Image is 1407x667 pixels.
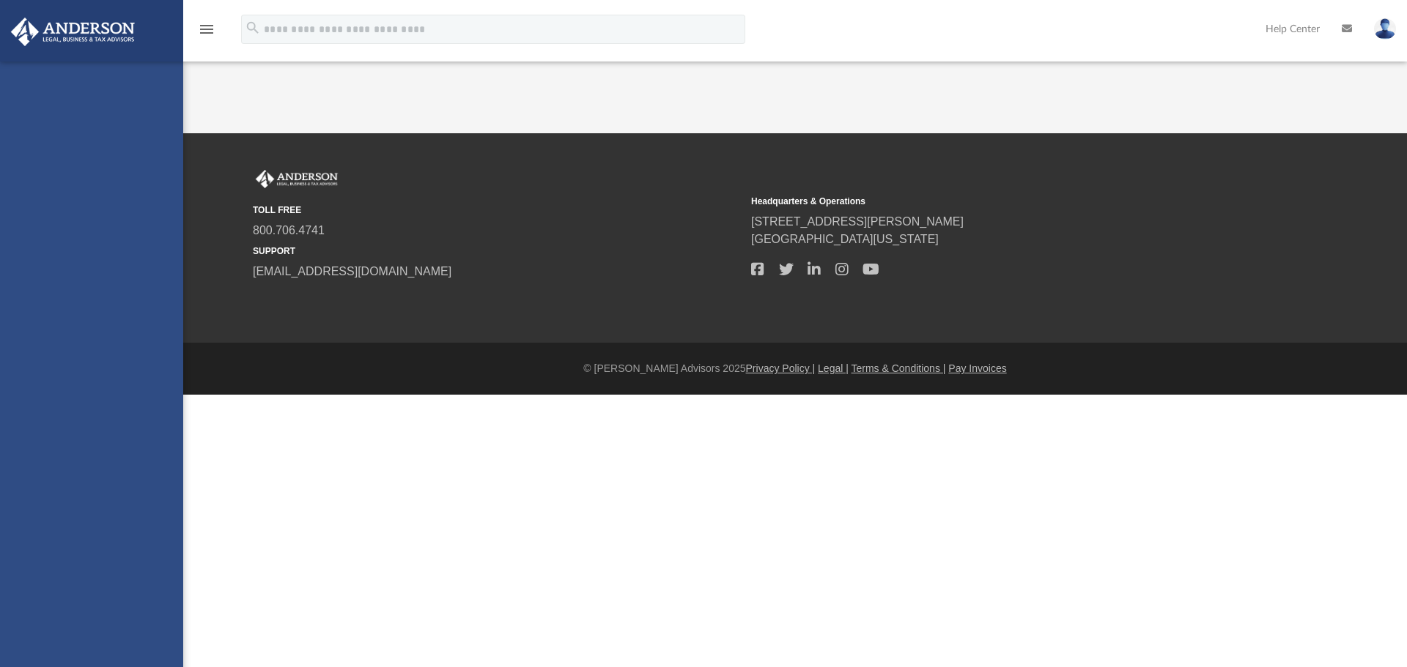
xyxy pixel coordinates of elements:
a: menu [198,28,215,38]
a: 800.706.4741 [253,224,325,236]
small: SUPPORT [253,245,741,258]
small: TOLL FREE [253,204,741,217]
a: [STREET_ADDRESS][PERSON_NAME] [751,215,964,228]
small: Headquarters & Operations [751,195,1239,208]
a: Pay Invoices [948,362,1006,374]
img: Anderson Advisors Platinum Portal [253,170,341,189]
i: search [245,20,261,36]
a: Privacy Policy | [746,362,816,374]
a: [EMAIL_ADDRESS][DOMAIN_NAME] [253,265,451,277]
a: Terms & Conditions | [852,362,946,374]
div: © [PERSON_NAME] Advisors 2025 [183,361,1407,376]
img: User Pic [1374,18,1396,40]
a: [GEOGRAPHIC_DATA][US_STATE] [751,233,939,245]
a: Legal | [818,362,849,374]
i: menu [198,21,215,38]
img: Anderson Advisors Platinum Portal [7,18,139,46]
